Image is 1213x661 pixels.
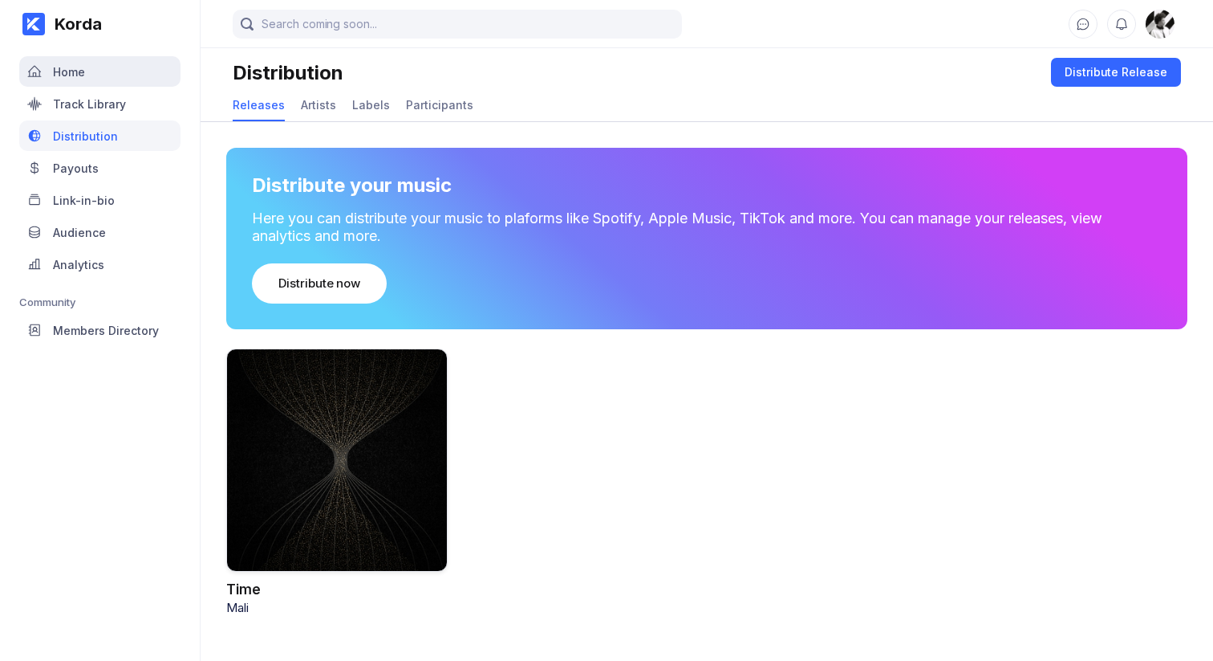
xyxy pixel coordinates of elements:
[252,263,387,304] button: Distribute now
[1146,10,1174,39] div: Mali McCalla
[19,153,181,185] a: Payouts
[19,315,181,347] a: Members Directory
[226,581,261,598] a: Time
[53,65,85,79] div: Home
[19,249,181,281] a: Analytics
[252,173,452,197] div: Distribute your music
[19,56,181,88] a: Home
[19,185,181,217] a: Link-in-bio
[301,90,336,121] a: Artists
[1051,58,1181,87] button: Distribute Release
[53,129,118,143] div: Distribution
[19,120,181,153] a: Distribution
[53,258,104,271] div: Analytics
[1146,10,1174,39] img: 160x160
[45,14,102,34] div: Korda
[252,210,1162,244] div: Here you can distribute your music to plaforms like Spotify, Apple Music, TikTok and more. You ca...
[53,226,106,239] div: Audience
[53,97,126,111] div: Track Library
[53,324,159,337] div: Members Directory
[226,600,448,615] div: Mali
[19,88,181,120] a: Track Library
[233,90,285,121] a: Releases
[53,194,115,207] div: Link-in-bio
[301,98,336,112] div: Artists
[19,217,181,249] a: Audience
[19,296,181,308] div: Community
[1065,64,1167,80] div: Distribute Release
[406,98,473,112] div: Participants
[233,10,682,39] input: Search coming soon...
[233,61,343,84] div: Distribution
[352,90,390,121] a: Labels
[233,98,285,112] div: Releases
[278,275,360,292] div: Distribute now
[53,161,99,175] div: Payouts
[352,98,390,112] div: Labels
[406,90,473,121] a: Participants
